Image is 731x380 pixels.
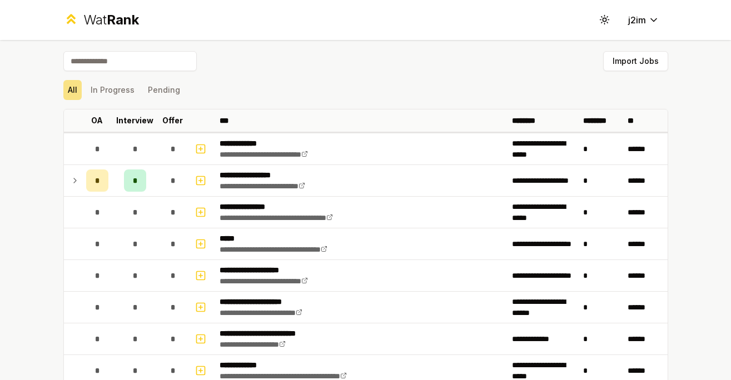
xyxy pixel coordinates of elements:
[107,12,139,28] span: Rank
[63,11,140,29] a: WatRank
[619,10,668,30] button: j2im
[86,80,139,100] button: In Progress
[143,80,185,100] button: Pending
[162,115,183,126] p: Offer
[116,115,153,126] p: Interview
[603,51,668,71] button: Import Jobs
[91,115,103,126] p: OA
[628,13,646,27] span: j2im
[63,80,82,100] button: All
[83,11,139,29] div: Wat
